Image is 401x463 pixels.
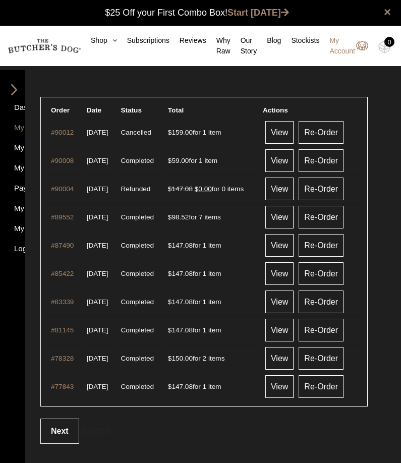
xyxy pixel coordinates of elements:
a: Our Story [231,35,257,56]
del: $147.08 [168,185,193,193]
a: Logout [7,243,19,257]
a: Blog [257,35,281,46]
span: $ [168,383,172,390]
a: My Orders [7,122,19,136]
time: [DATE] [87,270,108,277]
span: 98.52 [168,213,189,221]
a: #81145 [51,326,74,334]
a: My Dogs [7,223,19,237]
span: Date [87,106,101,114]
a: My Subscriptions [7,142,19,156]
div: .is-active [40,419,368,444]
a: #90008 [51,157,74,164]
a: Re-Order [299,262,343,285]
td: Completed [117,288,162,315]
td: for 1 item [164,316,258,343]
td: for 2 items [164,344,258,372]
a: #87490 [51,242,74,249]
span: $ [168,157,172,164]
a: View [265,149,294,172]
a: #90004 [51,185,74,193]
span: $ [195,185,199,193]
td: Completed [117,373,162,400]
a: Re-Order [299,291,343,313]
span: $ [168,213,172,221]
a: My Account [319,35,368,56]
td: for 7 items [164,203,258,230]
img: DropDown-right-side.png [7,84,22,95]
span: 147.08 [168,383,193,390]
td: for 0 items [164,175,258,202]
a: My Addresses [7,162,19,176]
time: [DATE] [87,326,108,334]
td: Cancelled [117,119,162,146]
td: for 1 item [164,288,258,315]
td: for 1 item [164,231,258,259]
a: Re-Order [299,347,343,370]
td: Completed [117,231,162,259]
a: Re-Order [299,375,343,398]
a: close [384,6,391,18]
td: Completed [117,344,162,372]
a: Start [DATE] [227,8,289,18]
span: $ [168,270,172,277]
div: 0 [384,37,394,47]
a: #77843 [51,383,74,390]
time: [DATE] [87,213,108,221]
span: 159.00 [168,129,193,136]
a: Why Raw [206,35,231,56]
span: $ [168,242,172,249]
a: Stockists [281,35,319,46]
a: #85422 [51,270,74,277]
span: 147.08 [168,326,193,334]
a: Re-Order [299,149,343,172]
span: $ [168,355,172,362]
a: My Details [7,203,19,216]
a: View [265,121,294,144]
time: [DATE] [87,185,108,193]
span: Actions [263,106,288,114]
a: View [265,291,294,313]
span: 147.08 [168,242,193,249]
span: 147.08 [168,270,193,277]
span: Status [121,106,142,114]
a: Re-Order [299,319,343,341]
span: 0.00 [195,185,212,193]
a: View [265,262,294,285]
span: 150.00 [168,355,193,362]
span: Order [51,106,70,114]
time: [DATE] [87,157,108,164]
a: Shop [81,35,117,46]
a: #90012 [51,129,74,136]
time: [DATE] [87,129,108,136]
td: for 1 item [164,373,258,400]
span: $ [168,129,172,136]
a: #89552 [51,213,74,221]
span: $ [168,298,172,306]
td: Completed [117,260,162,287]
a: Subscriptions [117,35,169,46]
a: View [265,319,294,341]
td: Refunded [117,175,162,202]
span: $ [168,326,172,334]
a: #83339 [51,298,74,306]
time: [DATE] [87,298,108,306]
span: Total [168,106,184,114]
td: for 1 item [164,119,258,146]
td: Completed [117,203,162,230]
a: Reviews [169,35,206,46]
a: Re-Order [299,234,343,257]
span: 147.08 [168,298,193,306]
time: [DATE] [87,355,108,362]
a: Next [40,419,79,444]
td: Completed [117,147,162,174]
td: Completed [117,316,162,343]
a: Re-Order [299,121,343,144]
a: View [265,234,294,257]
a: Dashboard [7,102,19,115]
a: Payment Methods [7,183,19,196]
a: Re-Order [299,206,343,228]
span: 59.00 [168,157,189,164]
td: for 1 item [164,260,258,287]
time: [DATE] [87,383,108,390]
